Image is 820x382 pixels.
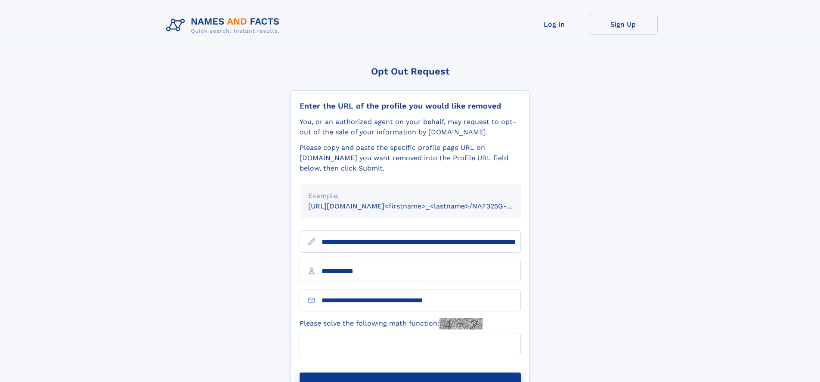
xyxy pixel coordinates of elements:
[300,101,521,111] div: Enter the URL of the profile you would like removed
[300,117,521,137] div: You, or an authorized agent on your behalf, may request to opt-out of the sale of your informatio...
[589,14,658,35] a: Sign Up
[308,191,512,201] div: Example:
[300,318,483,329] label: Please solve the following math function:
[308,202,537,210] small: [URL][DOMAIN_NAME]<firstname>_<lastname>/NAF325G-xxxxxxxx
[163,14,287,37] img: Logo Names and Facts
[300,143,521,174] div: Please copy and paste the specific profile page URL on [DOMAIN_NAME] you want removed into the Pr...
[291,66,530,77] div: Opt Out Request
[520,14,589,35] a: Log In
